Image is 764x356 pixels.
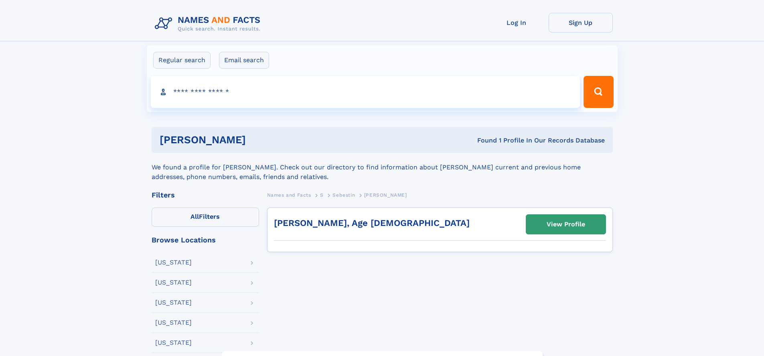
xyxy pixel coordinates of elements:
div: Filters [152,191,259,199]
div: [US_STATE] [155,279,192,286]
div: [US_STATE] [155,340,192,346]
input: search input [151,76,580,108]
a: Names and Facts [267,190,311,200]
span: Sebestin [332,192,355,198]
span: [PERSON_NAME] [364,192,407,198]
span: All [190,213,199,220]
a: Log In [484,13,549,33]
a: S [320,190,324,200]
div: [US_STATE] [155,319,192,326]
label: Regular search [153,52,211,69]
a: Sign Up [549,13,613,33]
div: Found 1 Profile In Our Records Database [361,136,605,145]
span: S [320,192,324,198]
div: We found a profile for [PERSON_NAME]. Check out our directory to find information about [PERSON_N... [152,153,613,182]
h1: [PERSON_NAME] [160,135,362,145]
div: [US_STATE] [155,259,192,266]
a: View Profile [526,215,606,234]
div: View Profile [547,215,585,234]
a: [PERSON_NAME], Age [DEMOGRAPHIC_DATA] [274,218,470,228]
button: Search Button [584,76,613,108]
label: Filters [152,207,259,227]
label: Email search [219,52,269,69]
div: [US_STATE] [155,299,192,306]
img: Logo Names and Facts [152,13,267,35]
div: Browse Locations [152,236,259,244]
a: Sebestin [332,190,355,200]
